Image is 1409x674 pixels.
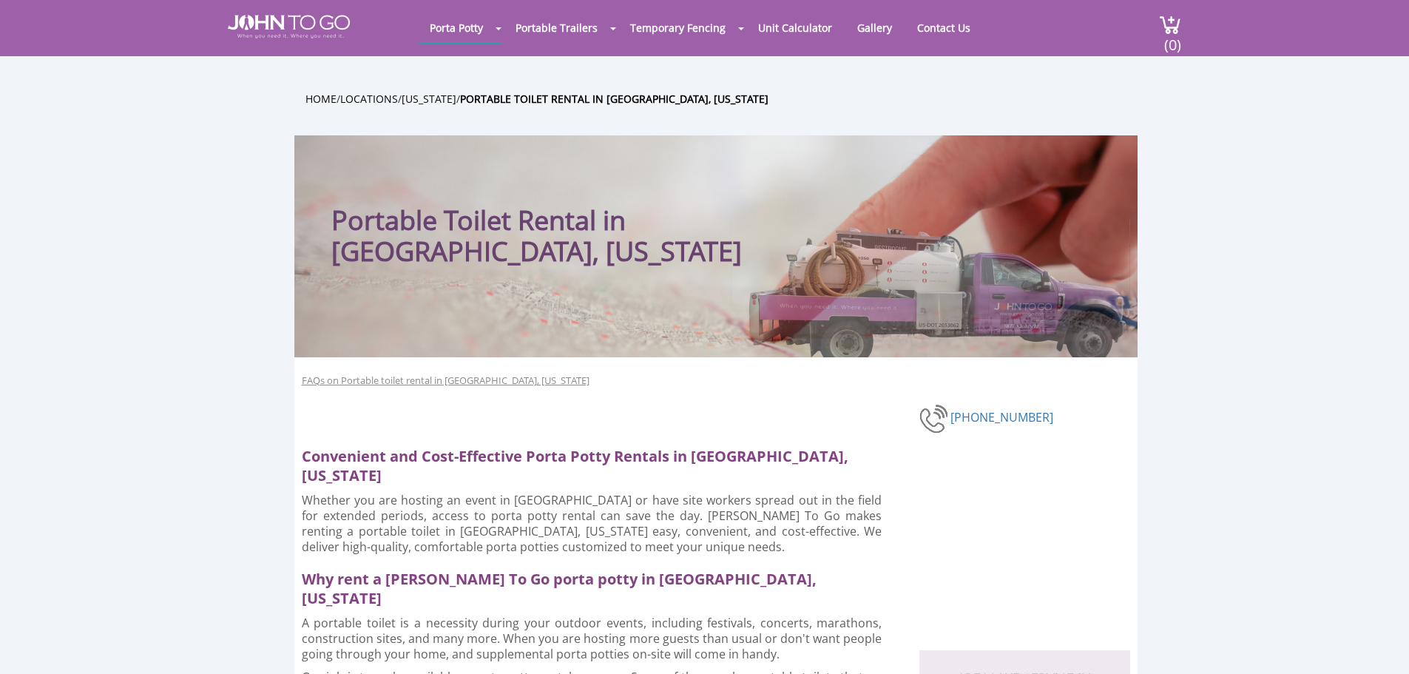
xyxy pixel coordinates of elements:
h2: Why rent a [PERSON_NAME] To Go porta potty in [GEOGRAPHIC_DATA], [US_STATE] [302,562,895,608]
a: Portable Trailers [504,13,609,42]
img: phone-number [919,402,950,435]
a: Unit Calculator [747,13,843,42]
a: Porta Potty [419,13,494,42]
img: JOHN to go [228,15,350,38]
span: (0) [1163,23,1181,55]
a: [PHONE_NUMBER] [950,409,1053,425]
a: Contact Us [906,13,981,42]
img: Truck [731,220,1130,357]
ul: / / / [305,90,1149,107]
a: Locations [340,92,398,106]
a: FAQs on Portable toilet rental in [GEOGRAPHIC_DATA], [US_STATE] [302,374,589,388]
h2: Convenient and Cost-Effective Porta Potty Rentals in [GEOGRAPHIC_DATA], [US_STATE] [302,439,895,485]
a: Home [305,92,337,106]
img: cart a [1159,15,1181,35]
p: Whether you are hosting an event in [GEOGRAPHIC_DATA] or have site workers spread out in the fiel... [302,493,882,555]
h1: Portable Toilet Rental in [GEOGRAPHIC_DATA], [US_STATE] [331,165,808,267]
a: [US_STATE] [402,92,456,106]
a: Gallery [846,13,903,42]
a: Portable toilet rental in [GEOGRAPHIC_DATA], [US_STATE] [460,92,768,106]
a: Temporary Fencing [619,13,737,42]
p: A portable toilet is a necessity during your outdoor events, including festivals, concerts, marat... [302,616,882,662]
